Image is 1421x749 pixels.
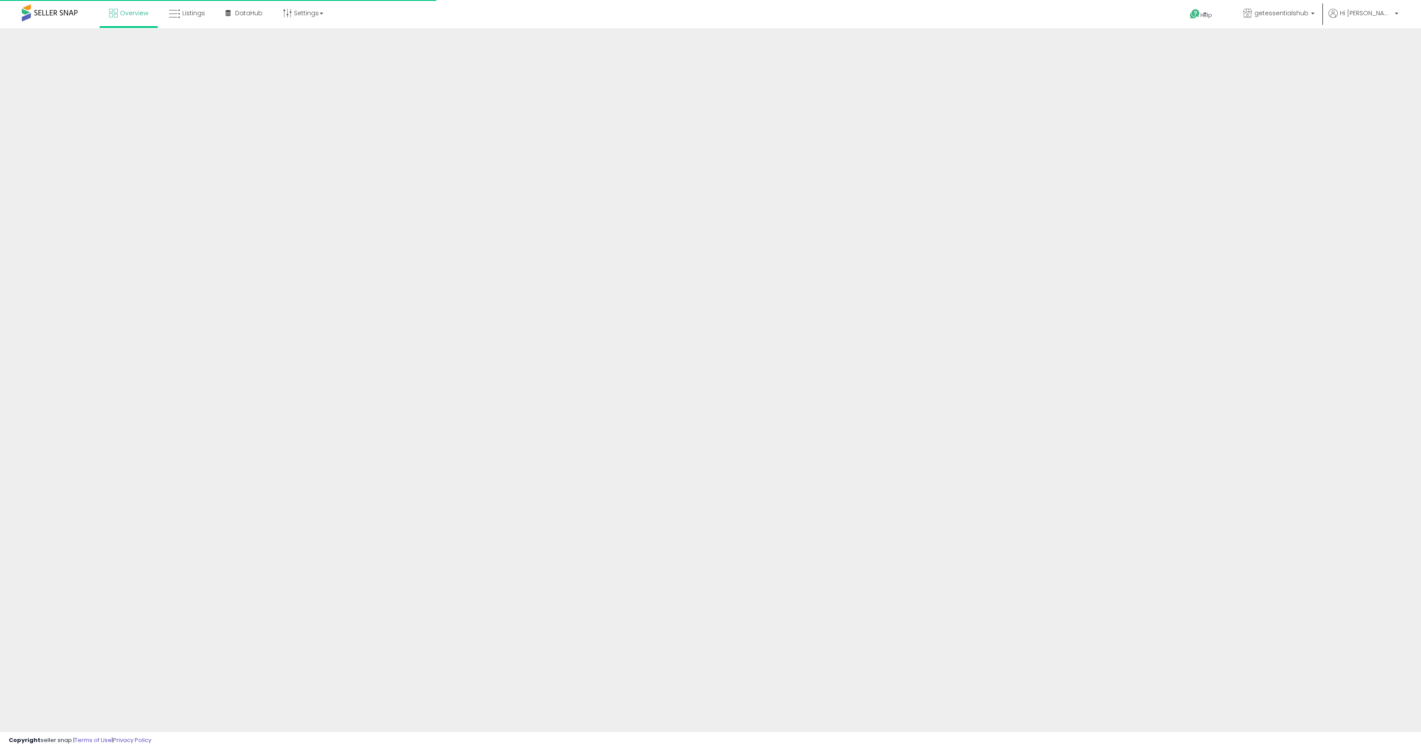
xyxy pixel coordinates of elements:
span: Listings [182,9,205,17]
span: Help [1200,11,1212,19]
span: DataHub [235,9,263,17]
span: getessentialshub [1254,9,1308,17]
span: Hi [PERSON_NAME] [1340,9,1392,17]
a: Hi [PERSON_NAME] [1329,9,1398,28]
span: Overview [120,9,148,17]
i: Get Help [1189,9,1200,20]
a: Help [1183,2,1229,28]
